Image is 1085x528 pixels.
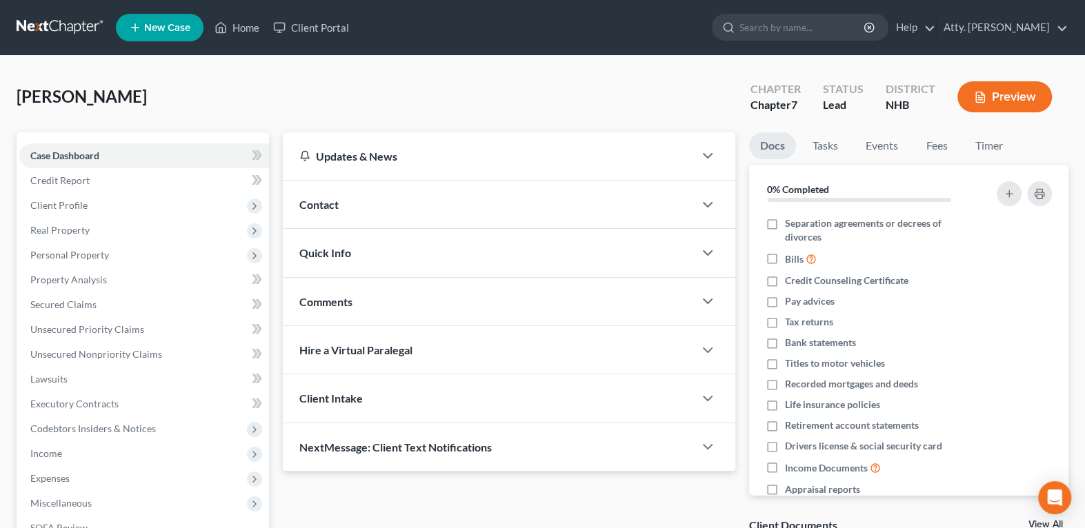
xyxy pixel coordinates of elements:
span: Life insurance policies [785,398,880,412]
a: Docs [749,132,796,159]
span: Personal Property [30,249,109,261]
span: Unsecured Nonpriority Claims [30,348,162,360]
a: Help [889,15,935,40]
div: Status [823,81,864,97]
span: Contact [299,198,339,211]
a: Credit Report [19,168,269,193]
span: New Case [144,23,190,33]
a: Events [855,132,909,159]
span: NextMessage: Client Text Notifications [299,440,492,454]
a: Timer [964,132,1014,159]
a: Home [208,15,266,40]
span: [PERSON_NAME] [17,86,147,106]
div: Updates & News [299,149,677,163]
span: Quick Info [299,246,351,259]
button: Preview [957,81,1052,112]
span: Credit Report [30,174,90,186]
span: Tax returns [785,315,833,329]
span: Executory Contracts [30,398,119,409]
a: Lawsuits [19,367,269,392]
span: Client Intake [299,392,363,405]
a: Executory Contracts [19,392,269,416]
span: Lawsuits [30,373,68,385]
span: Codebtors Insiders & Notices [30,423,156,434]
span: Retirement account statements [785,418,919,432]
a: Unsecured Nonpriority Claims [19,342,269,367]
span: Separation agreements or decrees of divorces [785,216,977,244]
div: Lead [823,97,864,113]
a: Tasks [802,132,849,159]
div: District [886,81,935,97]
span: Bank statements [785,336,856,349]
span: Bills [785,252,804,266]
span: 7 [791,98,797,111]
span: Hire a Virtual Paralegal [299,343,412,356]
a: Property Analysis [19,267,269,292]
span: Case Dashboard [30,150,99,161]
span: Comments [299,295,352,308]
div: Chapter [750,97,801,113]
span: Income Documents [785,461,868,475]
span: Income [30,447,62,459]
a: Secured Claims [19,292,269,317]
span: Miscellaneous [30,497,92,509]
span: Expenses [30,472,70,484]
a: Atty. [PERSON_NAME] [937,15,1068,40]
strong: 0% Completed [767,183,829,195]
span: Secured Claims [30,298,97,310]
a: Case Dashboard [19,143,269,168]
span: Titles to motor vehicles [785,356,885,370]
div: NHB [886,97,935,113]
span: Client Profile [30,199,88,211]
a: Unsecured Priority Claims [19,317,269,342]
span: Property Analysis [30,274,107,285]
div: Chapter [750,81,801,97]
a: Client Portal [266,15,356,40]
a: Fees [915,132,959,159]
span: Recorded mortgages and deeds [785,377,918,391]
span: Pay advices [785,294,835,308]
div: Open Intercom Messenger [1038,481,1071,514]
span: Appraisal reports [785,483,860,496]
span: Real Property [30,224,90,236]
span: Drivers license & social security card [785,439,942,453]
input: Search by name... [739,14,866,40]
span: Unsecured Priority Claims [30,323,144,335]
span: Credit Counseling Certificate [785,274,908,287]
